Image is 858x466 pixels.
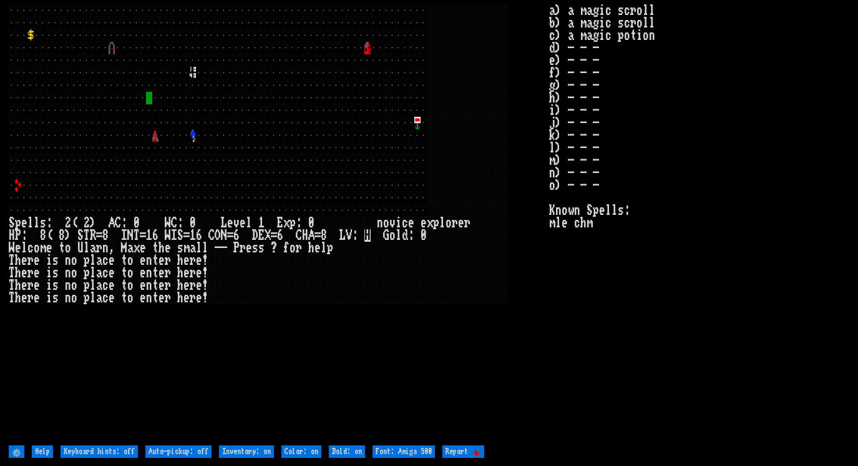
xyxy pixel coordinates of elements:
[59,242,65,254] div: t
[283,242,290,254] div: f
[90,292,96,304] div: l
[221,229,227,242] div: N
[314,229,321,242] div: =
[34,292,40,304] div: e
[290,217,296,229] div: p
[52,267,59,279] div: s
[196,292,202,304] div: e
[65,217,71,229] div: 2
[321,229,327,242] div: 8
[202,292,208,304] div: !
[102,254,109,267] div: c
[90,279,96,292] div: l
[246,217,252,229] div: l
[71,279,77,292] div: o
[165,242,171,254] div: e
[177,267,183,279] div: h
[389,229,396,242] div: o
[96,279,102,292] div: a
[32,445,53,458] input: Help
[152,229,158,242] div: 6
[127,242,134,254] div: a
[433,217,439,229] div: p
[9,267,15,279] div: T
[277,217,283,229] div: E
[15,242,21,254] div: e
[96,229,102,242] div: =
[177,254,183,267] div: h
[208,229,215,242] div: C
[46,292,52,304] div: i
[339,229,346,242] div: L
[442,445,484,458] input: Report 🐞
[396,229,402,242] div: l
[252,242,258,254] div: s
[121,292,127,304] div: t
[177,292,183,304] div: h
[352,229,358,242] div: :
[84,279,90,292] div: p
[52,292,59,304] div: s
[127,292,134,304] div: o
[71,292,77,304] div: o
[196,242,202,254] div: l
[52,279,59,292] div: s
[152,292,158,304] div: t
[196,229,202,242] div: 6
[140,292,146,304] div: e
[177,242,183,254] div: s
[233,229,240,242] div: 6
[364,229,371,242] mark: H
[65,292,71,304] div: n
[134,217,140,229] div: 0
[9,242,15,254] div: W
[152,242,158,254] div: t
[121,242,127,254] div: M
[9,229,15,242] div: H
[27,292,34,304] div: r
[84,267,90,279] div: p
[146,279,152,292] div: n
[134,242,140,254] div: x
[9,254,15,267] div: T
[446,217,452,229] div: o
[402,217,408,229] div: c
[258,217,265,229] div: 1
[190,242,196,254] div: a
[158,279,165,292] div: e
[102,292,109,304] div: c
[271,242,277,254] div: ?
[158,292,165,304] div: e
[109,279,115,292] div: e
[71,217,77,229] div: (
[165,254,171,267] div: r
[233,217,240,229] div: v
[152,267,158,279] div: t
[109,254,115,267] div: e
[314,242,321,254] div: e
[90,267,96,279] div: l
[102,267,109,279] div: c
[21,254,27,267] div: e
[84,229,90,242] div: T
[9,279,15,292] div: T
[196,279,202,292] div: e
[40,229,46,242] div: 8
[21,229,27,242] div: :
[46,267,52,279] div: i
[258,229,265,242] div: E
[121,217,127,229] div: :
[277,229,283,242] div: 6
[165,267,171,279] div: r
[202,242,208,254] div: l
[90,229,96,242] div: R
[109,217,115,229] div: A
[71,267,77,279] div: o
[377,217,383,229] div: n
[46,229,52,242] div: (
[221,242,227,254] div: -
[177,279,183,292] div: h
[146,229,152,242] div: 1
[9,292,15,304] div: T
[296,242,302,254] div: r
